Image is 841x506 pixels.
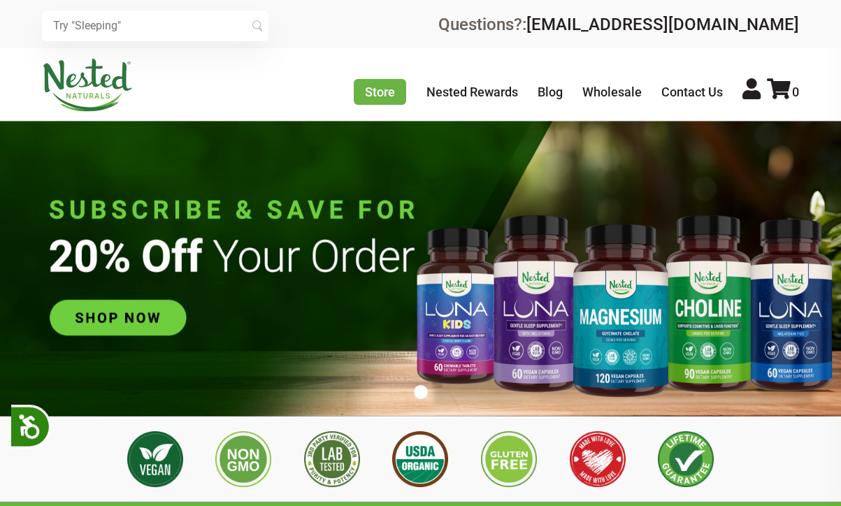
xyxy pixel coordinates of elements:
[570,431,626,487] img: Made with Love
[658,431,714,487] img: Lifetime Guarantee
[438,16,799,33] div: Questions?:
[42,59,133,112] img: Nested Naturals
[426,85,518,99] a: Nested Rewards
[354,79,406,105] a: Store
[127,431,183,487] img: Vegan
[526,15,799,34] a: [EMAIL_ADDRESS][DOMAIN_NAME]
[42,10,268,41] input: Try "Sleeping"
[582,85,642,99] a: Wholesale
[414,385,428,399] button: 1 of 1
[767,85,799,99] a: 0
[481,431,537,487] img: Gluten Free
[215,431,271,487] img: Non GMO
[392,431,448,487] img: USDA Organic
[661,85,723,99] a: Contact Us
[792,85,799,99] span: 0
[538,85,563,99] a: Blog
[304,431,360,487] img: 3rd Party Lab Tested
